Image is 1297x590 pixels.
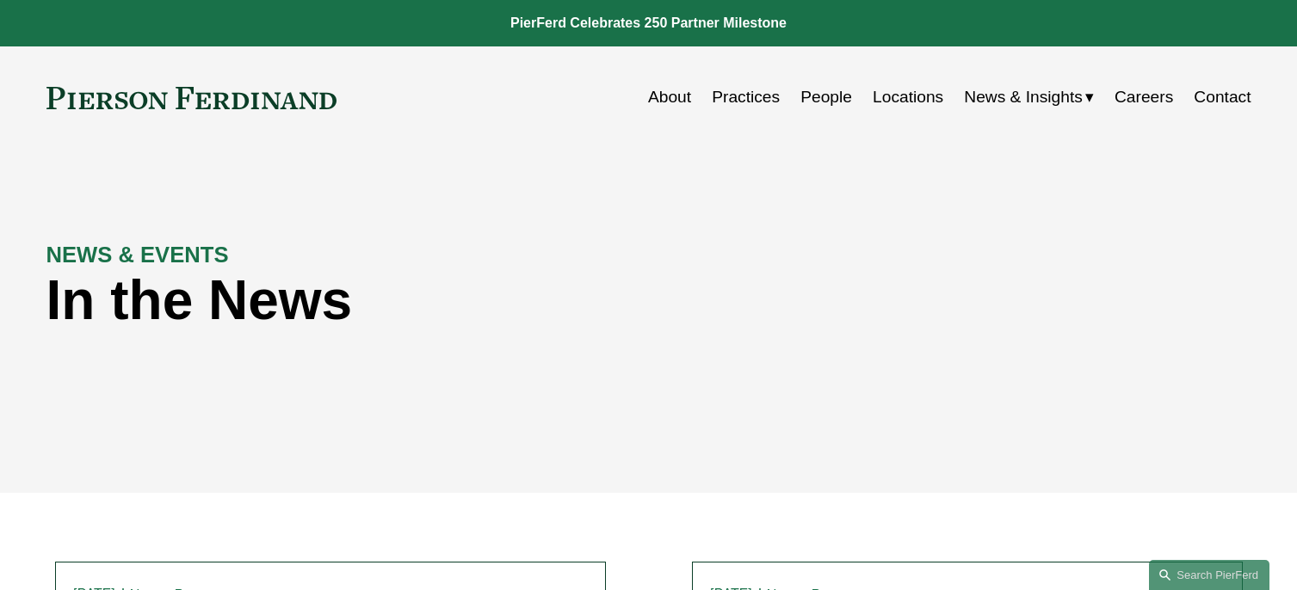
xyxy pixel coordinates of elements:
[712,81,780,114] a: Practices
[1194,81,1251,114] a: Contact
[46,269,950,332] h1: In the News
[46,243,229,267] strong: NEWS & EVENTS
[964,81,1094,114] a: folder dropdown
[800,81,852,114] a: People
[648,81,691,114] a: About
[1149,560,1269,590] a: Search this site
[873,81,943,114] a: Locations
[1115,81,1173,114] a: Careers
[964,83,1083,113] span: News & Insights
